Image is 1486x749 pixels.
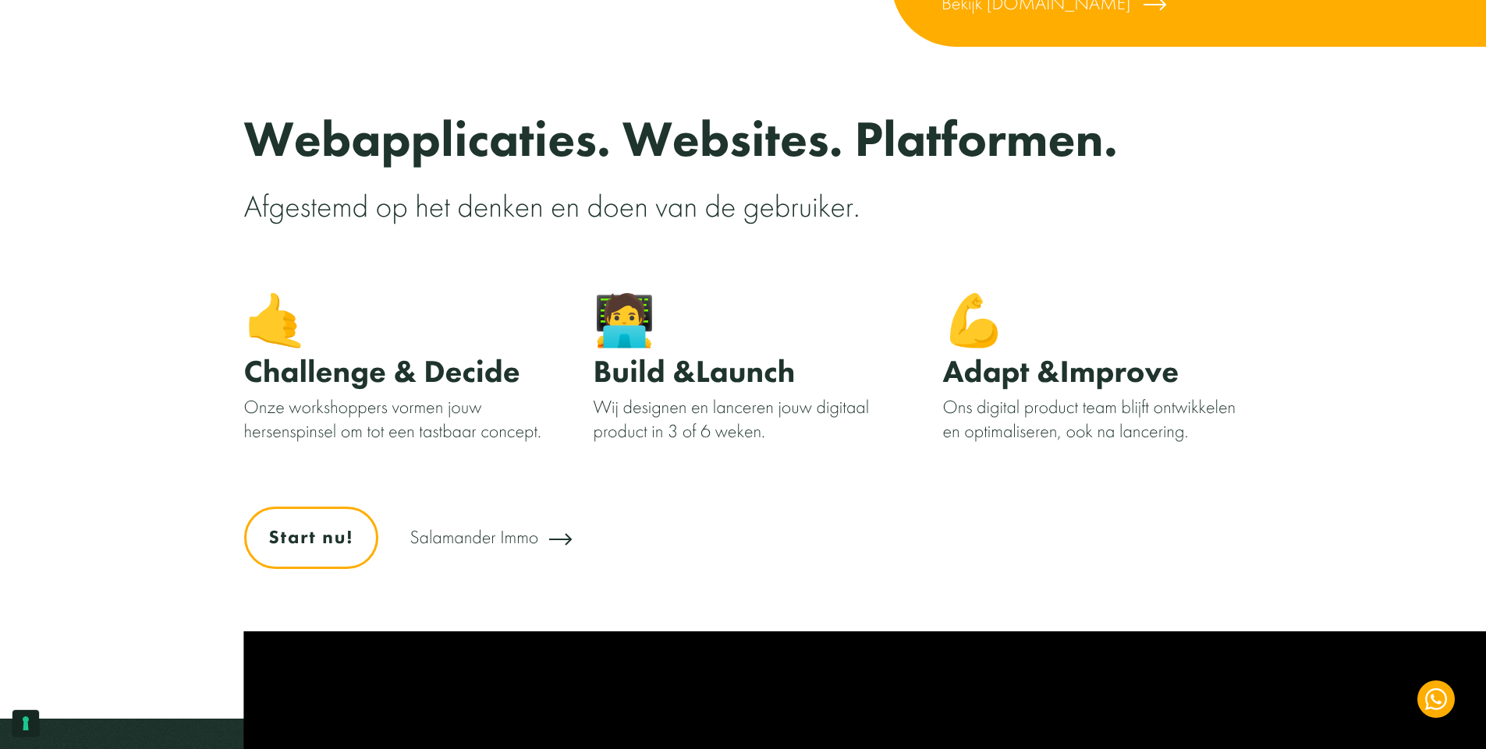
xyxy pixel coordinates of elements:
[244,354,544,389] h3: Challenge & Decide
[244,289,307,353] span: 🤙
[1425,688,1447,710] img: WhatsApp
[244,186,1243,227] p: Afgestemd op het denken en doen van de gebruiker.
[12,710,39,737] button: Uw voorkeuren voor toestemming voor trackingtechnologieën
[244,395,544,443] p: Onze workshoppers vormen jouw hersenspinsel om tot een tastbaar concept.
[244,111,1243,168] h2: Webapplicaties. Websites. Platformen.
[410,517,576,558] a: Salamander Immo
[594,289,656,353] span: 🧑‍💻
[943,395,1243,443] p: Ons digital product team blijft ontwikkelen en optimaliseren, ook na lancering.
[244,507,379,569] a: Start nu!
[594,354,893,389] h3: Build & Launch
[594,395,893,443] p: Wij designen en lanceren jouw digitaal product in 3 of 6 weken.
[943,354,1243,389] h3: Adapt & Improve
[943,289,1005,353] span: 💪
